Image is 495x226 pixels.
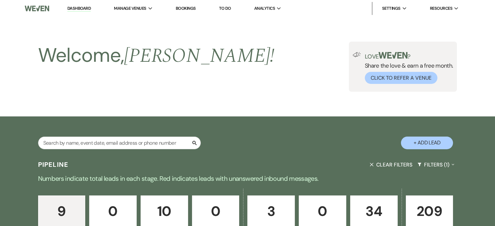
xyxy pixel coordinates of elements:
[114,5,146,12] span: Manage Venues
[176,6,196,11] a: Bookings
[67,6,91,12] a: Dashboard
[254,5,275,12] span: Analytics
[93,200,132,222] p: 0
[415,156,457,173] button: Filters (1)
[353,52,361,57] img: loud-speaker-illustration.svg
[25,2,49,15] img: Weven Logo
[354,200,393,222] p: 34
[38,137,201,149] input: Search by name, event date, email address or phone number
[38,160,69,169] h3: Pipeline
[124,41,274,71] span: [PERSON_NAME] !
[367,156,415,173] button: Clear Filters
[42,200,81,222] p: 9
[219,6,231,11] a: To Do
[365,52,453,60] p: Love ?
[145,200,184,222] p: 10
[382,5,401,12] span: Settings
[361,52,453,84] div: Share the love & earn a free month.
[430,5,452,12] span: Resources
[401,137,453,149] button: + Add Lead
[365,72,437,84] button: Click to Refer a Venue
[38,42,275,70] h2: Welcome,
[303,200,342,222] p: 0
[13,173,482,184] p: Numbers indicate total leads in each stage. Red indicates leads with unanswered inbound messages.
[196,200,235,222] p: 0
[410,200,449,222] p: 209
[252,200,291,222] p: 3
[378,52,407,59] img: weven-logo-green.svg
